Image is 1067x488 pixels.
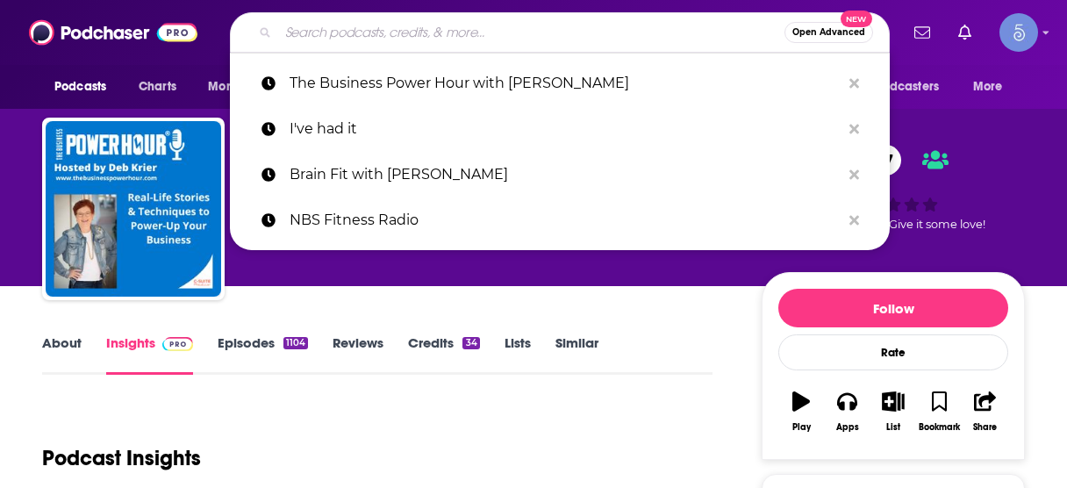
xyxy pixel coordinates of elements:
[919,422,960,433] div: Bookmark
[230,152,890,197] a: Brain Fit with [PERSON_NAME]
[230,61,890,106] a: The Business Power Hour with [PERSON_NAME]
[408,334,479,375] a: Credits34
[836,422,859,433] div: Apps
[907,18,937,47] a: Show notifications dropdown
[42,445,201,471] h1: Podcast Insights
[999,13,1038,52] button: Show profile menu
[230,12,890,53] div: Search podcasts, credits, & more...
[870,380,916,443] button: List
[505,334,531,375] a: Lists
[961,70,1025,104] button: open menu
[778,334,1008,370] div: Rate
[973,422,997,433] div: Share
[230,197,890,243] a: NBS Fitness Radio
[973,75,1003,99] span: More
[218,334,308,375] a: Episodes1104
[916,380,962,443] button: Bookmark
[196,70,293,104] button: open menu
[762,133,1025,242] div: 37Good podcast? Give it some love!
[801,218,985,231] span: Good podcast? Give it some love!
[278,18,784,47] input: Search podcasts, credits, & more...
[29,16,197,49] img: Podchaser - Follow, Share and Rate Podcasts
[778,380,824,443] button: Play
[162,337,193,351] img: Podchaser Pro
[843,70,964,104] button: open menu
[778,289,1008,327] button: Follow
[283,337,308,349] div: 1104
[999,13,1038,52] span: Logged in as Spiral5-G1
[290,152,841,197] p: Brain Fit with Robert Love
[886,422,900,433] div: List
[290,106,841,152] p: I've had it
[824,380,870,443] button: Apps
[462,337,479,349] div: 34
[555,334,598,375] a: Similar
[42,334,82,375] a: About
[792,28,865,37] span: Open Advanced
[54,75,106,99] span: Podcasts
[792,422,811,433] div: Play
[784,22,873,43] button: Open AdvancedNew
[42,70,129,104] button: open menu
[999,13,1038,52] img: User Profile
[290,197,841,243] p: NBS Fitness Radio
[855,75,939,99] span: For Podcasters
[841,11,872,27] span: New
[230,106,890,152] a: I've had it
[127,70,187,104] a: Charts
[46,121,221,297] img: The Business Power Hour with Deb Krier
[963,380,1008,443] button: Share
[139,75,176,99] span: Charts
[290,61,841,106] p: The Business Power Hour with Deb Krier
[208,75,270,99] span: Monitoring
[951,18,978,47] a: Show notifications dropdown
[106,334,193,375] a: InsightsPodchaser Pro
[333,334,383,375] a: Reviews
